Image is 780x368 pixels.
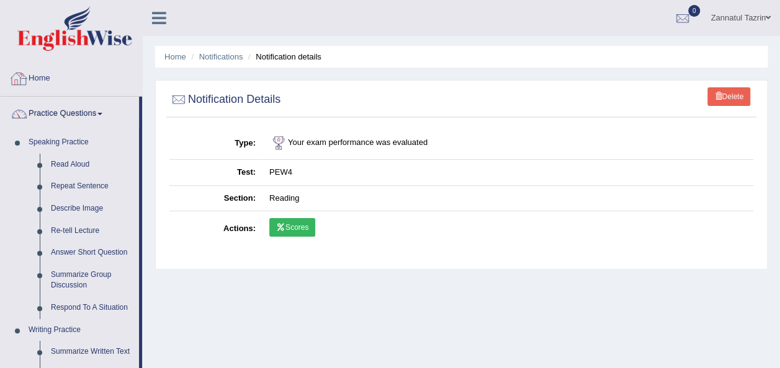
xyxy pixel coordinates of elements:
td: Reading [262,185,753,211]
a: Read Aloud [45,154,139,176]
a: Describe Image [45,198,139,220]
th: Actions [169,211,262,247]
a: Answer Short Question [45,242,139,264]
a: Repeat Sentence [45,175,139,198]
td: Your exam performance was evaluated [262,127,753,160]
a: Respond To A Situation [45,297,139,319]
a: Summarize Group Discussion [45,264,139,297]
a: Notifications [199,52,243,61]
a: Writing Practice [23,319,139,341]
a: Home [1,61,142,92]
td: PEW4 [262,160,753,186]
th: Test [169,160,262,186]
li: Notification details [245,51,321,63]
a: Summarize Written Text [45,341,139,363]
a: Delete [707,87,750,106]
a: Home [164,52,186,61]
a: Re-tell Lecture [45,220,139,242]
a: Scores [269,218,315,237]
h2: Notification Details [169,90,280,109]
th: Type [169,127,262,160]
a: Practice Questions [1,97,139,128]
span: 0 [688,5,701,17]
th: Section [169,185,262,211]
a: Speaking Practice [23,131,139,154]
